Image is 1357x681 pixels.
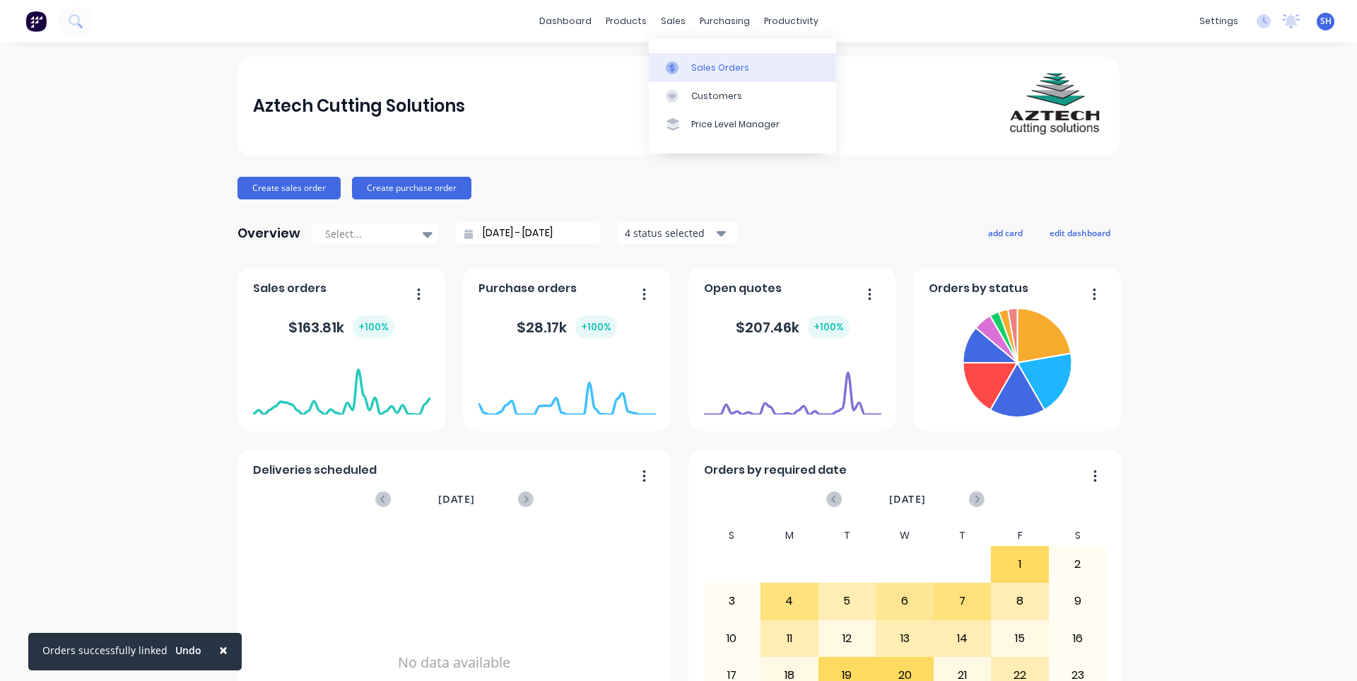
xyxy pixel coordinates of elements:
button: Close [205,633,242,667]
button: edit dashboard [1040,223,1120,242]
div: products [599,11,654,32]
div: 4 [761,583,818,619]
div: S [1049,525,1107,546]
div: M [760,525,818,546]
button: Create sales order [237,177,341,199]
span: Open quotes [704,280,782,297]
div: 11 [761,621,818,656]
span: SH [1320,15,1332,28]
div: 12 [819,621,876,656]
div: W [876,525,934,546]
div: T [934,525,992,546]
div: $ 207.46k [736,315,850,339]
a: Price Level Manager [649,110,836,139]
div: 10 [704,621,760,656]
div: 14 [934,621,991,656]
div: 3 [704,583,760,619]
div: 1 [992,547,1048,582]
a: dashboard [532,11,599,32]
span: [DATE] [889,491,926,507]
div: 5 [819,583,876,619]
span: Orders by status [929,280,1028,297]
span: Sales orders [253,280,327,297]
div: Price Level Manager [691,118,780,131]
div: 9 [1050,583,1106,619]
img: Aztech Cutting Solutions [1005,57,1104,156]
div: productivity [757,11,826,32]
div: settings [1192,11,1245,32]
div: F [991,525,1049,546]
button: add card [979,223,1032,242]
a: Customers [649,82,836,110]
div: sales [654,11,693,32]
div: Customers [691,90,742,103]
div: Orders successfully linked [42,643,168,658]
a: Sales Orders [649,53,836,81]
div: + 100 % [353,315,394,339]
div: 4 status selected [625,226,714,240]
span: × [219,640,228,660]
button: Create purchase order [352,177,471,199]
span: Purchase orders [478,280,577,297]
div: Overview [237,219,300,248]
div: 15 [992,621,1048,656]
div: Aztech Cutting Solutions [253,92,465,120]
div: + 100 % [808,315,850,339]
div: 8 [992,583,1048,619]
div: S [703,525,761,546]
div: + 100 % [575,315,617,339]
button: Undo [168,640,209,661]
div: Sales Orders [691,62,749,74]
div: 2 [1050,547,1106,582]
div: 7 [934,583,991,619]
div: 13 [876,621,933,656]
img: Factory [25,11,47,32]
span: Orders by required date [704,462,847,479]
div: $ 163.81k [288,315,394,339]
div: 6 [876,583,933,619]
div: purchasing [693,11,757,32]
button: 4 status selected [617,223,737,244]
div: T [818,525,876,546]
div: $ 28.17k [517,315,617,339]
span: [DATE] [438,491,475,507]
div: 16 [1050,621,1106,656]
